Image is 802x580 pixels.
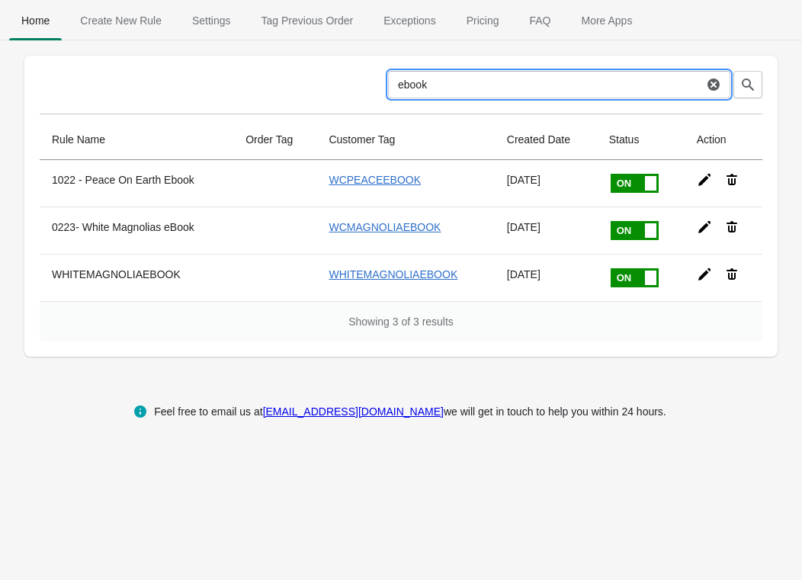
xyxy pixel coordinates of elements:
th: Rule Name [40,120,233,160]
a: [EMAIL_ADDRESS][DOMAIN_NAME] [263,405,444,418]
th: Order Tag [233,120,316,160]
th: Customer Tag [316,120,494,160]
div: Feel free to email us at we will get in touch to help you within 24 hours. [154,402,666,421]
th: Status [597,120,685,160]
th: 0223- White Magnolias eBook [40,207,233,254]
th: 1022 - Peace On Earth Ebook [40,160,233,207]
input: Search by name [388,71,704,98]
th: WHITEMAGNOLIAEBOOK [40,254,233,301]
div: Showing 3 of 3 results [40,301,762,341]
a: WCPEACEEBOOK [329,174,421,186]
button: Settings [177,1,246,40]
button: Home [6,1,65,40]
a: WHITEMAGNOLIAEBOOK [329,268,457,280]
td: [DATE] [495,207,597,254]
td: [DATE] [495,160,597,207]
span: Create New Rule [68,7,174,34]
td: [DATE] [495,254,597,301]
a: WCMAGNOLIAEBOOK [329,221,441,233]
span: Settings [180,7,243,34]
span: FAQ [517,7,563,34]
span: Exceptions [371,7,448,34]
span: Pricing [454,7,512,34]
span: Home [9,7,62,34]
th: Created Date [495,120,597,160]
th: Action [685,120,762,160]
span: More Apps [569,7,644,34]
span: Tag Previous Order [249,7,366,34]
button: Create_New_Rule [65,1,177,40]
